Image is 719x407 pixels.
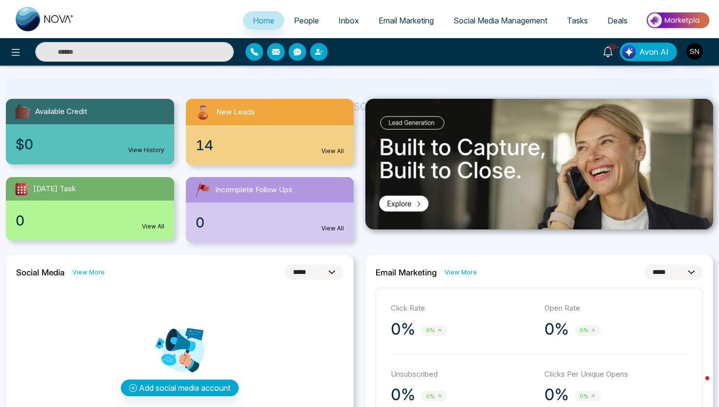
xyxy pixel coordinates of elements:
[608,43,617,51] span: 10+
[128,146,164,155] a: View History
[622,45,636,59] img: Lead Flow
[329,11,369,30] a: Inbox
[686,43,703,60] img: User Avatar
[35,106,87,117] span: Available Credit
[16,7,74,31] img: Nova CRM Logo
[16,210,24,231] span: 0
[196,135,213,156] span: 14
[243,11,284,30] a: Home
[598,11,637,30] a: Deals
[607,16,628,25] span: Deals
[453,16,547,25] span: Social Media Management
[253,16,274,25] span: Home
[14,181,29,197] img: todayTask.svg
[544,369,688,380] p: Clicks Per Unique Opens
[575,325,601,336] span: 0%
[376,268,437,277] h2: Email Marketing
[639,46,669,58] span: Avon AI
[379,16,434,25] span: Email Marketing
[215,184,292,196] span: Incomplete Follow Ups
[321,224,344,233] a: View All
[421,325,447,336] span: 0%
[575,391,601,402] span: 0%
[284,11,329,30] a: People
[544,319,569,339] p: 0%
[142,222,164,231] a: View All
[686,374,709,397] iframe: Intercom live chat
[16,268,65,277] h2: Social Media
[180,177,360,243] a: Incomplete Follow Ups0View All
[369,11,444,30] a: Email Marketing
[557,11,598,30] a: Tasks
[544,303,688,314] p: Open Rate
[33,183,76,195] span: [DATE] Task
[72,268,105,277] a: View More
[642,9,713,31] img: Market-place.gif
[391,319,415,339] p: 0%
[180,99,360,165] a: New Leads14View All
[121,380,239,396] button: Add social media account
[544,385,569,405] p: 0%
[365,99,713,229] img: .
[196,212,204,233] span: 0
[445,268,477,277] a: View More
[294,16,319,25] span: People
[444,11,557,30] a: Social Media Management
[194,181,211,199] img: followUps.svg
[421,391,447,402] span: 0%
[156,326,204,375] img: Analytics png
[391,303,535,314] p: Click Rate
[596,43,620,60] a: 10+
[391,385,415,405] p: 0%
[338,16,359,25] span: Inbox
[16,134,33,155] span: $0
[194,103,212,121] img: newLeads.svg
[321,147,344,156] a: View All
[620,43,677,61] button: Avon AI
[567,16,588,25] span: Tasks
[14,103,31,120] img: availableCredit.svg
[216,107,255,118] span: New Leads
[391,369,535,380] p: Unsubscribed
